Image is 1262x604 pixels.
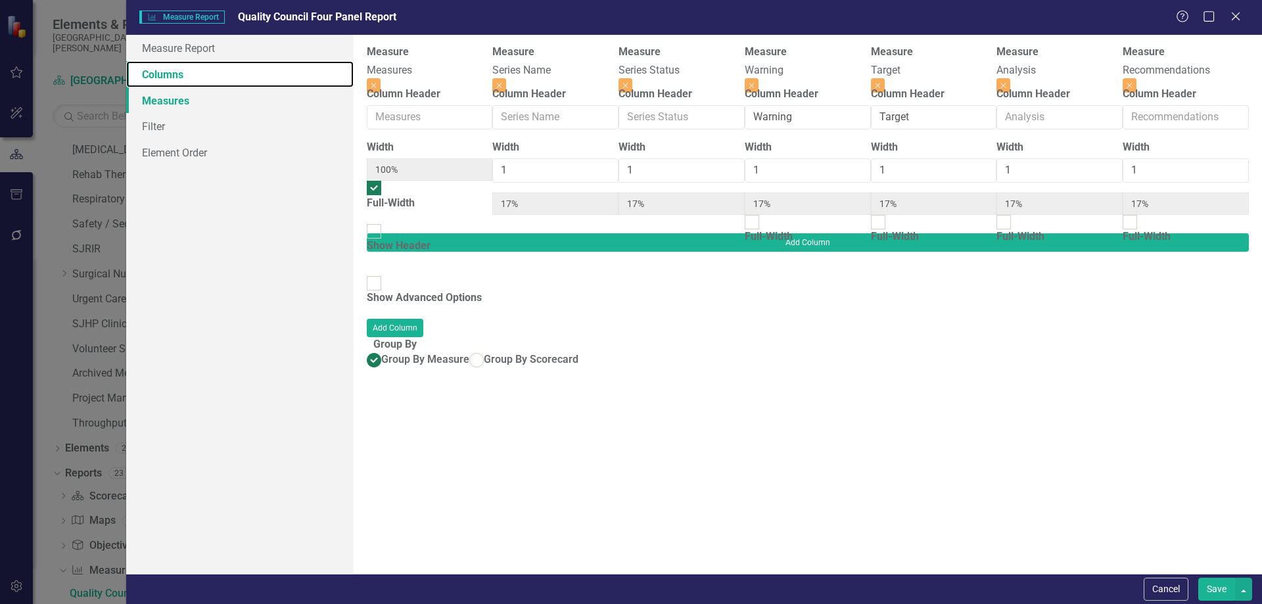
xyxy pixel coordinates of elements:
span: Group By Measure [381,353,469,365]
a: Element Order [126,139,354,166]
label: Measure [996,45,1039,60]
span: Group By Scorecard [484,353,578,365]
div: Target [871,63,997,78]
div: Recommendations [1123,63,1249,78]
input: Column Width [745,158,871,183]
input: Column Width [996,158,1123,183]
label: Width [1123,140,1150,155]
div: Full-Width [745,229,793,244]
label: Column Header [996,87,1070,102]
span: Quality Council Four Panel Report [238,11,396,23]
label: Measure [492,45,534,60]
button: Add Column [367,319,423,337]
label: Width [871,140,898,155]
label: Width [996,140,1023,155]
div: Warning [745,63,871,78]
label: Width [745,140,772,155]
input: Analysis [996,105,1123,129]
label: Measure [745,45,787,60]
div: Full-Width [871,229,919,244]
button: Cancel [1144,578,1188,601]
label: Width [619,140,645,155]
input: Recommendations [1123,105,1249,129]
input: Column Width [619,158,745,183]
label: Column Header [1123,87,1196,102]
span: Measure Report [139,11,225,24]
input: Series Status [619,105,745,129]
label: Column Header [871,87,945,102]
legend: Group By [367,337,423,352]
input: Column Width [871,158,997,183]
label: Measure [871,45,913,60]
label: Width [492,140,519,155]
label: Measure [619,45,661,60]
div: Full-Width [996,229,1044,244]
input: Warning [745,105,871,129]
div: Full-Width [1123,229,1171,244]
input: Measures [367,105,493,129]
div: Series Status [619,63,745,78]
input: Target [871,105,997,129]
div: Show Advanced Options [367,290,482,306]
label: Column Header [745,87,818,102]
a: Measures [126,87,354,114]
label: Measure [367,45,409,60]
div: Analysis [996,63,1123,78]
label: Column Header [619,87,692,102]
label: Column Header [367,87,440,102]
a: Filter [126,113,354,139]
label: Measure [1123,45,1165,60]
div: Measures [367,63,493,78]
a: Measure Report [126,35,354,61]
input: Column Width [1123,158,1249,183]
div: Full-Width [367,196,415,211]
input: Column Width [492,158,619,183]
div: Show Header [367,239,431,254]
div: Series Name [492,63,619,78]
a: Columns [126,61,354,87]
label: Column Header [492,87,566,102]
label: Width [367,140,394,155]
input: Series Name [492,105,619,129]
button: Save [1198,578,1235,601]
